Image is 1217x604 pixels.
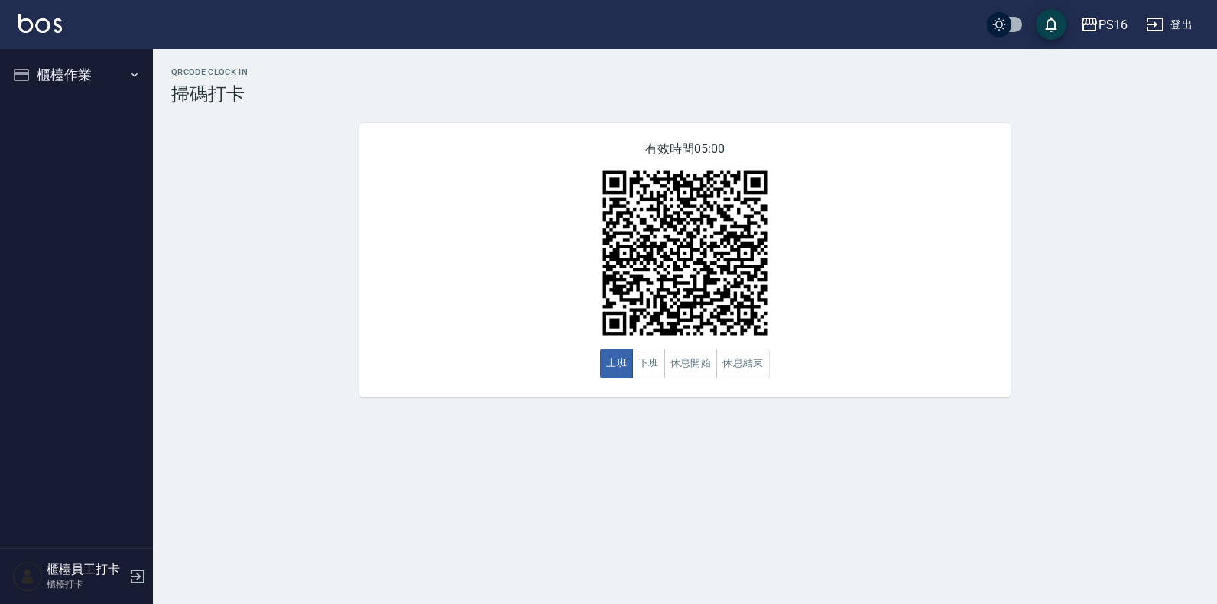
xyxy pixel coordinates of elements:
[1099,15,1128,34] div: PS16
[18,14,62,33] img: Logo
[171,67,1199,77] h2: QRcode Clock In
[1140,11,1199,39] button: 登出
[171,83,1199,105] h3: 掃碼打卡
[716,349,770,378] button: 休息結束
[12,561,43,592] img: Person
[359,123,1011,397] div: 有效時間 05:00
[600,349,633,378] button: 上班
[6,55,147,95] button: 櫃檯作業
[1074,9,1134,41] button: PS16
[664,349,718,378] button: 休息開始
[47,577,125,591] p: 櫃檯打卡
[1036,9,1066,40] button: save
[632,349,665,378] button: 下班
[47,562,125,577] h5: 櫃檯員工打卡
